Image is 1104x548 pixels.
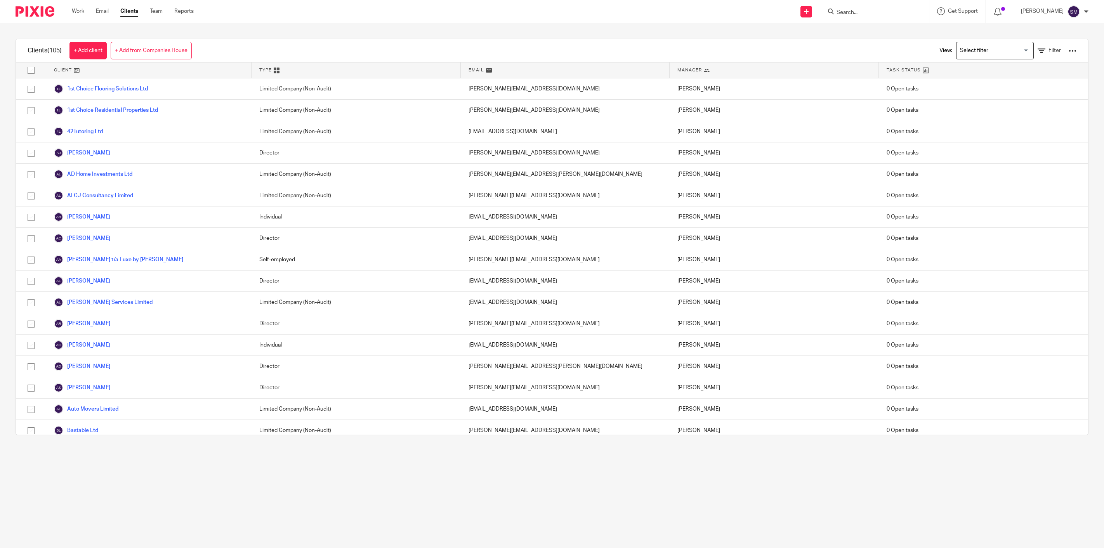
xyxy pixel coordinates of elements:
[54,404,118,414] a: Auto Movers Limited
[948,9,978,14] span: Get Support
[252,271,461,291] div: Director
[887,384,918,392] span: 0 Open tasks
[24,63,38,78] input: Select all
[887,362,918,370] span: 0 Open tasks
[252,164,461,185] div: Limited Company (Non-Audit)
[252,313,461,334] div: Director
[928,39,1076,62] div: View:
[252,335,461,356] div: Individual
[887,298,918,306] span: 0 Open tasks
[461,292,670,313] div: [EMAIL_ADDRESS][DOMAIN_NAME]
[887,149,918,157] span: 0 Open tasks
[956,42,1034,59] div: Search for option
[887,341,918,349] span: 0 Open tasks
[957,44,1029,57] input: Search for option
[887,427,918,434] span: 0 Open tasks
[54,362,110,371] a: [PERSON_NAME]
[150,7,163,15] a: Team
[252,228,461,249] div: Director
[252,78,461,99] div: Limited Company (Non-Audit)
[54,148,63,158] img: svg%3E
[54,191,133,200] a: ALCJ Consultancy Limited
[469,67,484,73] span: Email
[887,405,918,413] span: 0 Open tasks
[252,142,461,163] div: Director
[54,170,63,179] img: svg%3E
[54,127,103,136] a: 42Tutoring Ltd
[677,67,702,73] span: Manager
[252,377,461,398] div: Director
[47,47,62,54] span: (105)
[28,47,62,55] h1: Clients
[670,206,879,227] div: [PERSON_NAME]
[670,142,879,163] div: [PERSON_NAME]
[54,84,63,94] img: svg%3E
[461,228,670,249] div: [EMAIL_ADDRESS][DOMAIN_NAME]
[54,383,110,392] a: [PERSON_NAME]
[461,121,670,142] div: [EMAIL_ADDRESS][DOMAIN_NAME]
[887,128,918,135] span: 0 Open tasks
[54,84,148,94] a: 1st Choice Flooring Solutions Ltd
[461,356,670,377] div: [PERSON_NAME][EMAIL_ADDRESS][PERSON_NAME][DOMAIN_NAME]
[461,399,670,420] div: [EMAIL_ADDRESS][DOMAIN_NAME]
[461,164,670,185] div: [PERSON_NAME][EMAIL_ADDRESS][PERSON_NAME][DOMAIN_NAME]
[54,383,63,392] img: svg%3E
[252,100,461,121] div: Limited Company (Non-Audit)
[887,213,918,221] span: 0 Open tasks
[54,298,153,307] a: [PERSON_NAME] Services Limited
[16,6,54,17] img: Pixie
[54,319,110,328] a: [PERSON_NAME]
[1048,48,1061,53] span: Filter
[670,271,879,291] div: [PERSON_NAME]
[887,106,918,114] span: 0 Open tasks
[461,185,670,206] div: [PERSON_NAME][EMAIL_ADDRESS][DOMAIN_NAME]
[54,426,63,435] img: svg%3E
[461,100,670,121] div: [PERSON_NAME][EMAIL_ADDRESS][DOMAIN_NAME]
[252,420,461,441] div: Limited Company (Non-Audit)
[836,9,906,16] input: Search
[252,249,461,270] div: Self-employed
[54,255,183,264] a: [PERSON_NAME] t/a Luxe by [PERSON_NAME]
[670,228,879,249] div: [PERSON_NAME]
[252,121,461,142] div: Limited Company (Non-Audit)
[461,377,670,398] div: [PERSON_NAME][EMAIL_ADDRESS][DOMAIN_NAME]
[670,164,879,185] div: [PERSON_NAME]
[887,170,918,178] span: 0 Open tasks
[670,292,879,313] div: [PERSON_NAME]
[259,67,272,73] span: Type
[461,420,670,441] div: [PERSON_NAME][EMAIL_ADDRESS][DOMAIN_NAME]
[670,121,879,142] div: [PERSON_NAME]
[887,234,918,242] span: 0 Open tasks
[252,185,461,206] div: Limited Company (Non-Audit)
[96,7,109,15] a: Email
[670,399,879,420] div: [PERSON_NAME]
[461,142,670,163] div: [PERSON_NAME][EMAIL_ADDRESS][DOMAIN_NAME]
[54,106,63,115] img: svg%3E
[461,206,670,227] div: [EMAIL_ADDRESS][DOMAIN_NAME]
[461,249,670,270] div: [PERSON_NAME][EMAIL_ADDRESS][DOMAIN_NAME]
[887,256,918,264] span: 0 Open tasks
[54,170,132,179] a: AD Home Investments Ltd
[54,106,158,115] a: 1st Choice Residential Properties Ltd
[252,206,461,227] div: Individual
[1068,5,1080,18] img: svg%3E
[252,292,461,313] div: Limited Company (Non-Audit)
[54,298,63,307] img: svg%3E
[120,7,138,15] a: Clients
[54,319,63,328] img: svg%3E
[887,320,918,328] span: 0 Open tasks
[670,249,879,270] div: [PERSON_NAME]
[54,255,63,264] img: svg%3E
[670,313,879,334] div: [PERSON_NAME]
[461,78,670,99] div: [PERSON_NAME][EMAIL_ADDRESS][DOMAIN_NAME]
[461,313,670,334] div: [PERSON_NAME][EMAIL_ADDRESS][DOMAIN_NAME]
[54,404,63,414] img: svg%3E
[174,7,194,15] a: Reports
[670,335,879,356] div: [PERSON_NAME]
[670,100,879,121] div: [PERSON_NAME]
[887,192,918,199] span: 0 Open tasks
[54,276,110,286] a: [PERSON_NAME]
[54,67,72,73] span: Client
[461,335,670,356] div: [EMAIL_ADDRESS][DOMAIN_NAME]
[54,276,63,286] img: svg%3E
